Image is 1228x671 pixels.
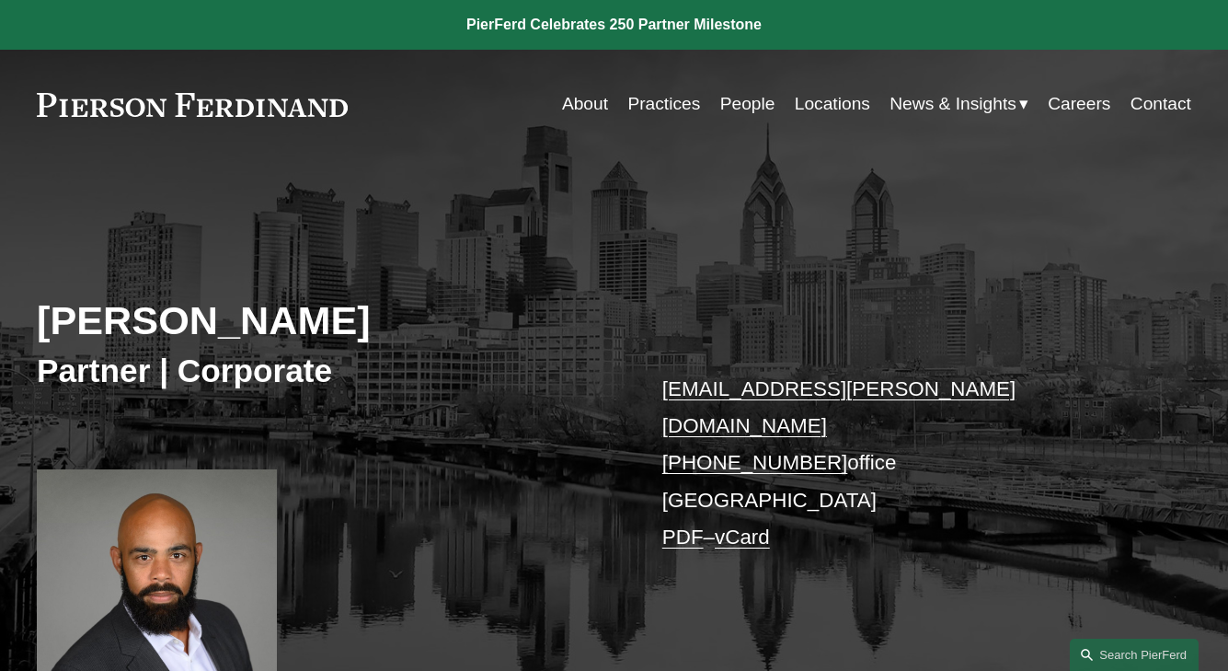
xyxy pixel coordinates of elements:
a: Locations [795,87,870,121]
a: folder dropdown [889,87,1028,121]
a: Practices [627,87,700,121]
a: Careers [1048,87,1110,121]
a: vCard [715,526,770,549]
a: [EMAIL_ADDRESS][PERSON_NAME][DOMAIN_NAME] [662,377,1016,437]
a: Search this site [1070,639,1199,671]
span: News & Insights [889,88,1016,121]
a: About [562,87,608,121]
p: office [GEOGRAPHIC_DATA] – [662,371,1143,557]
a: PDF [662,526,704,549]
h3: Partner | Corporate [37,351,614,391]
a: People [720,87,775,121]
h2: [PERSON_NAME] [37,296,614,344]
a: Contact [1130,87,1191,121]
a: [PHONE_NUMBER] [662,451,848,474]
